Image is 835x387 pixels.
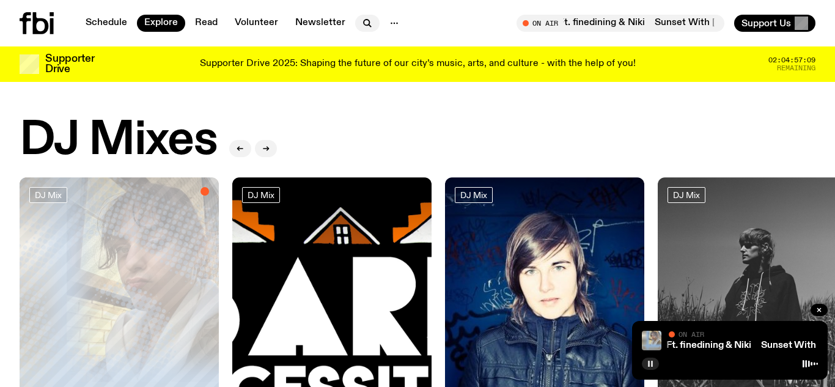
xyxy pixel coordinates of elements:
[137,15,185,32] a: Explore
[29,187,67,203] a: DJ Mix
[78,15,134,32] a: Schedule
[768,57,815,64] span: 02:04:57:09
[668,187,705,203] a: DJ Mix
[460,190,487,199] span: DJ Mix
[45,54,94,75] h3: Supporter Drive
[200,59,636,70] p: Supporter Drive 2025: Shaping the future of our city’s music, arts, and culture - with the help o...
[517,15,724,32] button: On AirSunset With [PERSON_NAME] Ft. finedining & NikiSunset With [PERSON_NAME] Ft. finedining & Niki
[673,190,700,199] span: DJ Mix
[526,341,751,350] a: Sunset With [PERSON_NAME] Ft. finedining & Niki
[35,190,62,199] span: DJ Mix
[20,117,217,164] h2: DJ Mixes
[741,18,791,29] span: Support Us
[734,15,815,32] button: Support Us
[777,65,815,72] span: Remaining
[248,190,274,199] span: DJ Mix
[188,15,225,32] a: Read
[227,15,285,32] a: Volunteer
[288,15,353,32] a: Newsletter
[679,330,704,338] span: On Air
[455,187,493,203] a: DJ Mix
[242,187,280,203] a: DJ Mix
